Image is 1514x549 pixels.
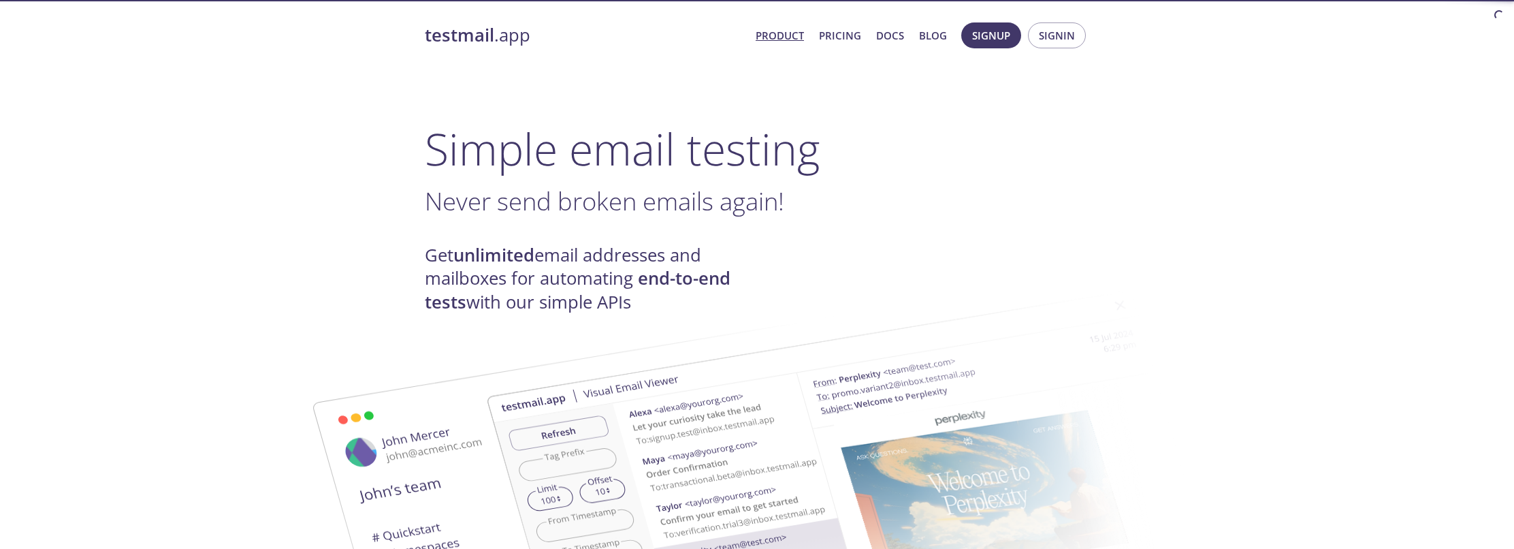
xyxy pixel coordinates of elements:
[453,243,534,267] strong: unlimited
[425,244,757,314] h4: Get email addresses and mailboxes for automating with our simple APIs
[425,123,1089,175] h1: Simple email testing
[425,23,494,47] strong: testmail
[425,24,745,47] a: testmail.app
[819,27,861,44] a: Pricing
[425,266,730,313] strong: end-to-end tests
[756,27,804,44] a: Product
[876,27,904,44] a: Docs
[1039,27,1075,44] span: Signin
[1028,22,1086,48] button: Signin
[972,27,1010,44] span: Signup
[425,184,784,218] span: Never send broken emails again!
[961,22,1021,48] button: Signup
[919,27,947,44] a: Blog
